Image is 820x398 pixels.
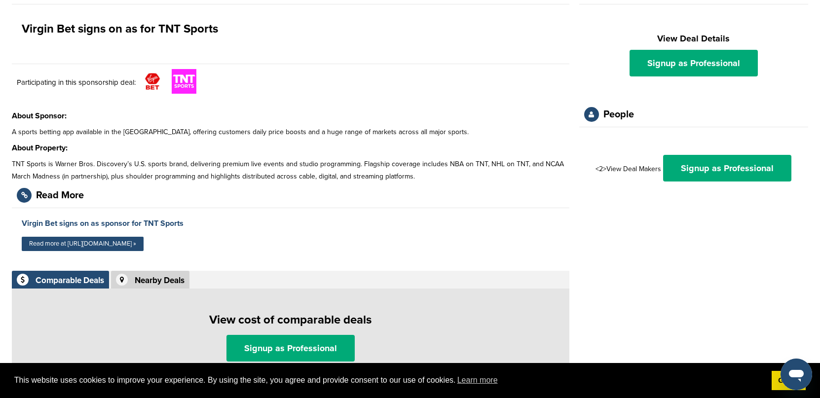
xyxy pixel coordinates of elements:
div: Comparable Deals [36,276,104,285]
a: Virgin Bet signs on as sponsor for TNT Sports [22,218,184,228]
a: Signup as Professional [663,155,791,181]
h1: View cost of comparable deals [17,311,564,329]
a: Read more at [URL][DOMAIN_NAME] » [22,237,144,251]
span: This website uses cookies to improve your experience. By using the site, you agree and provide co... [14,373,764,388]
h1: Virgin Bet signs on as for TNT Sports [22,20,218,38]
a: dismiss cookie message [772,371,806,391]
div: Read More [36,190,84,200]
img: Images (26) [140,69,165,94]
p: Participating in this sponsorship deal: [17,76,136,88]
a: learn more about cookies [456,373,499,388]
h3: About Sponsor: [12,110,569,122]
h3: About Property: [12,142,569,154]
div: <2>View Deal Makers [589,155,798,181]
p: TNT Sports is Warner Bros. Discovery’s U.S. sports brand, delivering premium live events and stud... [12,158,569,182]
img: Qiv8dqs7 400x400 [172,69,196,94]
h2: View Deal Details [589,32,798,45]
a: Signup as Professional [226,335,355,362]
p: A sports betting app available in the [GEOGRAPHIC_DATA], offering customers daily price boosts an... [12,126,569,138]
a: Signup as Professional [630,50,758,76]
iframe: Button to launch messaging window [781,359,812,390]
div: People [603,109,634,119]
div: Nearby Deals [135,276,185,285]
